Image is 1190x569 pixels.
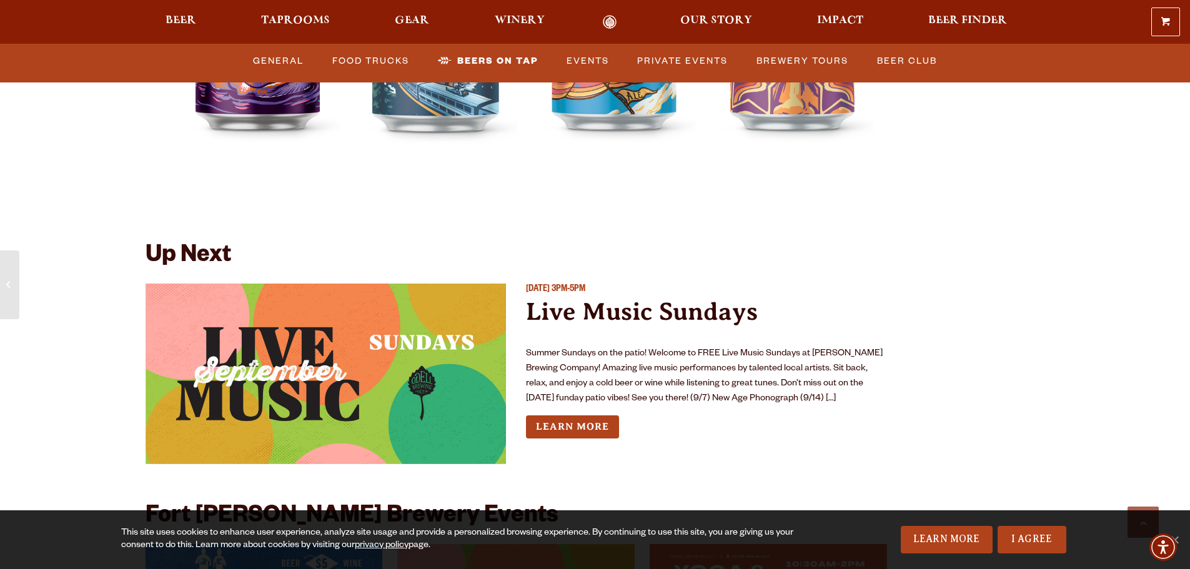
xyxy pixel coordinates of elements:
[809,15,871,29] a: Impact
[901,526,993,553] a: Learn More
[487,15,553,29] a: Winery
[121,527,798,552] div: This site uses cookies to enhance user experience, analyze site usage and provide a personalized ...
[355,541,409,551] a: privacy policy
[526,347,887,407] p: Summer Sundays on the patio! Welcome to FREE Live Music Sundays at [PERSON_NAME] Brewing Company!...
[587,15,633,29] a: Odell Home
[261,16,330,26] span: Taprooms
[526,415,619,438] a: Learn more about Live Music Sundays
[327,47,414,76] a: Food Trucks
[552,285,585,295] span: 3PM-5PM
[146,284,507,464] a: View event details
[248,47,309,76] a: General
[146,504,558,532] h2: Fort [PERSON_NAME] Brewery Events
[1149,533,1177,561] div: Accessibility Menu
[928,16,1007,26] span: Beer Finder
[817,16,863,26] span: Impact
[495,16,545,26] span: Winery
[872,47,942,76] a: Beer Club
[998,526,1066,553] a: I Agree
[157,15,204,29] a: Beer
[395,16,429,26] span: Gear
[920,15,1015,29] a: Beer Finder
[562,47,614,76] a: Events
[672,15,760,29] a: Our Story
[526,285,550,295] span: [DATE]
[387,15,437,29] a: Gear
[146,244,231,271] h2: Up Next
[433,47,543,76] a: Beers on Tap
[1128,507,1159,538] a: Scroll to top
[751,47,853,76] a: Brewery Tours
[680,16,752,26] span: Our Story
[253,15,338,29] a: Taprooms
[166,16,196,26] span: Beer
[632,47,733,76] a: Private Events
[526,297,758,325] a: Live Music Sundays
